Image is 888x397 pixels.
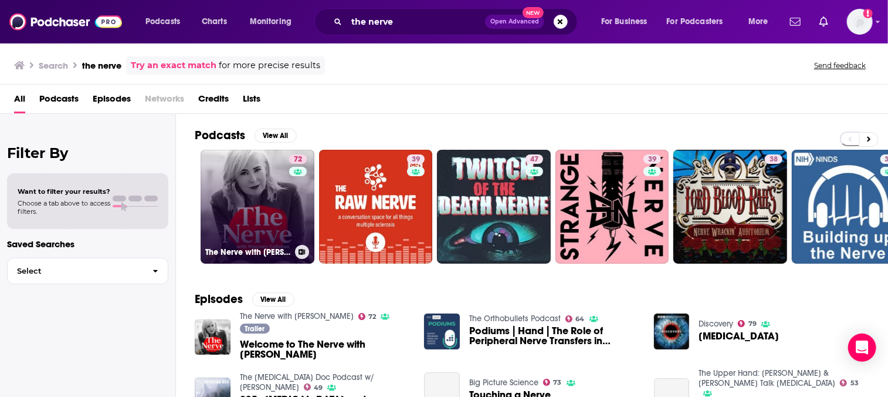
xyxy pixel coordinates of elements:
[201,150,314,264] a: 72The Nerve with [PERSON_NAME]
[469,326,640,346] span: Podiums⎪Hand⎪The Role of Peripheral Nerve Transfers in [MEDICAL_DATA]
[7,144,168,162] h2: Filter By
[205,247,290,257] h3: The Nerve with [PERSON_NAME]
[358,313,377,320] a: 72
[326,8,589,35] div: Search podcasts, credits, & more...
[14,89,25,113] a: All
[195,292,243,307] h2: Episodes
[424,314,460,349] img: Podiums⎪Hand⎪The Role of Peripheral Nerve Transfers in Nerve Injury
[847,9,873,35] button: Show profile menu
[811,60,869,70] button: Send feedback
[765,154,782,164] a: 38
[673,150,787,264] a: 38
[82,60,121,71] h3: the nerve
[412,154,420,166] span: 39
[815,12,833,32] a: Show notifications dropdown
[7,258,168,284] button: Select
[202,14,227,30] span: Charts
[543,379,562,386] a: 73
[699,331,779,341] span: [MEDICAL_DATA]
[194,12,234,31] a: Charts
[289,154,307,164] a: 72
[242,12,307,31] button: open menu
[304,383,323,391] a: 49
[530,154,538,166] span: 47
[9,11,122,33] img: Podchaser - Follow, Share and Rate Podcasts
[294,154,302,166] span: 72
[240,372,374,392] a: The Autoimmune Doc Podcast w/ Dr. Taylor Krick
[748,321,757,327] span: 79
[847,9,873,35] img: User Profile
[699,319,733,329] a: Discovery
[18,187,110,196] span: Want to filter your results?
[195,292,294,307] a: EpisodesView All
[667,14,723,30] span: For Podcasters
[93,89,131,113] a: Episodes
[485,15,544,29] button: Open AdvancedNew
[785,12,805,32] a: Show notifications dropdown
[748,14,768,30] span: More
[437,150,551,264] a: 47
[7,238,168,250] p: Saved Searches
[848,334,876,362] div: Open Intercom Messenger
[8,267,143,275] span: Select
[654,314,690,349] img: Vagus Nerve
[699,331,779,341] a: Vagus Nerve
[770,154,778,166] span: 38
[648,154,656,166] span: 39
[252,292,294,307] button: View All
[593,12,662,31] button: open menu
[240,311,354,321] a: The Nerve with Maureen Callahan
[601,14,648,30] span: For Business
[319,150,433,264] a: 39
[840,379,859,386] a: 53
[131,59,216,72] a: Try an exact match
[523,7,544,18] span: New
[195,128,245,143] h2: Podcasts
[195,319,231,355] img: Welcome to The Nerve with Maureen Callahan
[469,314,561,324] a: The Orthobullets Podcast
[643,154,661,164] a: 39
[554,380,562,385] span: 73
[240,339,411,359] span: Welcome to The Nerve with [PERSON_NAME]
[490,19,539,25] span: Open Advanced
[576,317,585,322] span: 64
[659,12,740,31] button: open menu
[469,378,538,388] a: Big Picture Science
[195,128,297,143] a: PodcastsView All
[347,12,485,31] input: Search podcasts, credits, & more...
[39,60,68,71] h3: Search
[740,12,783,31] button: open menu
[137,12,195,31] button: open menu
[243,89,260,113] a: Lists
[565,315,585,322] a: 64
[39,89,79,113] a: Podcasts
[245,325,265,332] span: Trailer
[18,199,110,216] span: Choose a tab above to access filters.
[145,14,180,30] span: Podcasts
[407,154,425,164] a: 39
[240,339,411,359] a: Welcome to The Nerve with Maureen Callahan
[526,154,543,164] a: 47
[198,89,229,113] a: Credits
[863,9,873,18] svg: Add a profile image
[738,320,757,327] a: 79
[255,129,297,143] button: View All
[555,150,669,264] a: 39
[314,385,323,391] span: 49
[850,381,859,386] span: 53
[847,9,873,35] span: Logged in as TaraKennedy
[219,59,320,72] span: for more precise results
[368,314,376,319] span: 72
[469,326,640,346] a: Podiums⎪Hand⎪The Role of Peripheral Nerve Transfers in Nerve Injury
[699,368,835,388] a: The Upper Hand: Chuck & Chris Talk Hand Surgery
[250,14,292,30] span: Monitoring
